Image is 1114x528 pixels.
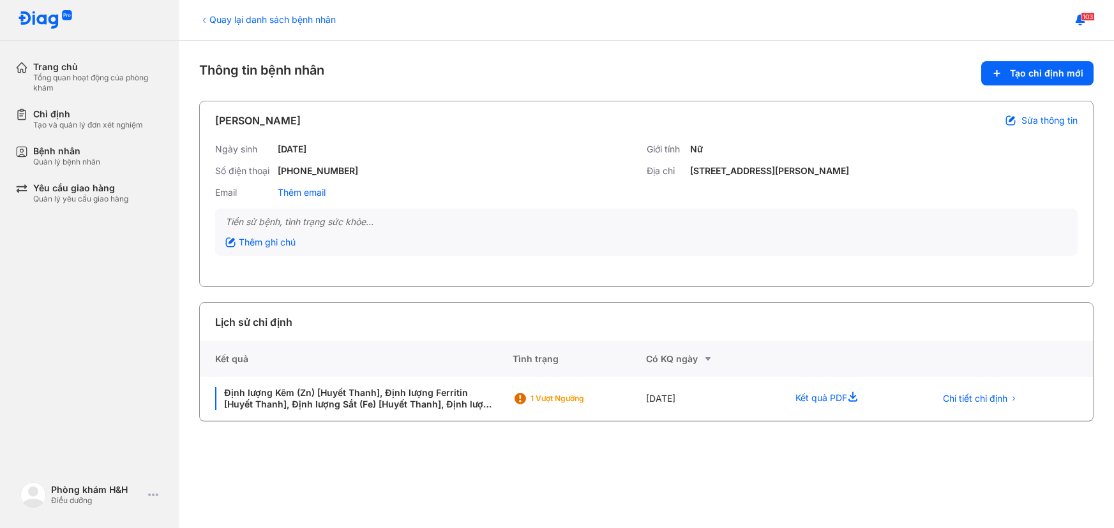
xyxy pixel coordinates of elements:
[33,182,128,194] div: Yêu cầu giao hàng
[199,61,1094,85] div: Thông tin bệnh nhân
[215,143,273,155] div: Ngày sinh
[690,165,849,177] div: [STREET_ADDRESS][PERSON_NAME]
[1081,12,1095,21] span: 103
[20,482,46,508] img: logo
[225,237,296,248] div: Thêm ghi chú
[1010,68,1083,79] span: Tạo chỉ định mới
[18,10,73,30] img: logo
[278,187,326,198] div: Thêm email
[199,13,336,26] div: Quay lại danh sách bệnh nhân
[646,377,780,421] div: [DATE]
[647,143,685,155] div: Giới tính
[647,165,685,177] div: Địa chỉ
[33,157,100,167] div: Quản lý bệnh nhân
[215,165,273,177] div: Số điện thoại
[51,484,143,495] div: Phòng khám H&H
[278,165,358,177] div: [PHONE_NUMBER]
[278,143,306,155] div: [DATE]
[33,145,100,157] div: Bệnh nhân
[1021,115,1078,126] span: Sửa thông tin
[225,216,1067,228] div: Tiền sử bệnh, tình trạng sức khỏe...
[531,393,633,404] div: 1 Vượt ngưỡng
[935,389,1025,408] button: Chi tiết chỉ định
[215,314,292,330] div: Lịch sử chỉ định
[943,393,1007,404] span: Chi tiết chỉ định
[200,341,513,377] div: Kết quả
[646,351,780,367] div: Có KQ ngày
[513,341,647,377] div: Tình trạng
[33,120,143,130] div: Tạo và quản lý đơn xét nghiệm
[33,194,128,204] div: Quản lý yêu cầu giao hàng
[780,377,920,421] div: Kết quả PDF
[215,113,301,128] div: [PERSON_NAME]
[51,495,143,506] div: Điều dưỡng
[33,108,143,120] div: Chỉ định
[981,61,1094,85] button: Tạo chỉ định mới
[33,61,163,73] div: Trang chủ
[33,73,163,93] div: Tổng quan hoạt động của phòng khám
[215,387,497,410] div: Định lượng Kẽm (Zn) [Huyết Thanh], Định lượng Ferritin [Huyết Thanh], Định lượng Sắt (Fe) [Huyết ...
[690,143,703,155] div: Nữ
[215,187,273,198] div: Email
